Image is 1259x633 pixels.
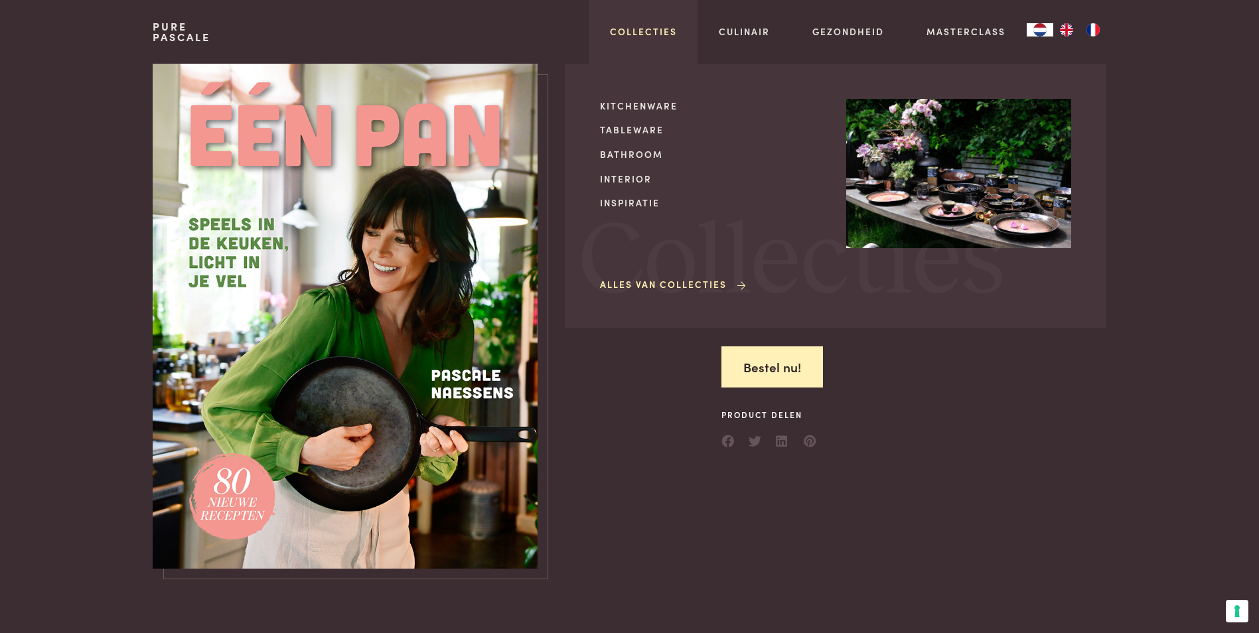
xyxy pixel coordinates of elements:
a: Collecties [610,25,677,38]
img: https://admin.purepascale.com/wp-content/uploads/2025/07/een-pan-voorbeeldcover.png [153,64,538,569]
a: Masterclass [926,25,1005,38]
a: EN [1053,23,1080,36]
a: Alles van Collecties [600,277,748,291]
a: Bathroom [600,147,825,161]
a: Inspiratie [600,196,825,210]
div: Language [1027,23,1053,36]
a: NL [1027,23,1053,36]
a: Kitchenware [600,99,825,113]
img: Collecties [846,99,1071,249]
a: PurePascale [153,21,210,42]
a: FR [1080,23,1106,36]
a: Gezondheid [812,25,884,38]
a: Bestel nu! [721,346,823,388]
ul: Language list [1053,23,1106,36]
span: Product delen [721,409,817,421]
a: Culinair [719,25,770,38]
aside: Language selected: Nederlands [1027,23,1106,36]
a: Interior [600,172,825,186]
button: Uw voorkeuren voor toestemming voor trackingtechnologieën [1226,600,1248,622]
span: Collecties [579,212,1005,313]
a: Tableware [600,123,825,137]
